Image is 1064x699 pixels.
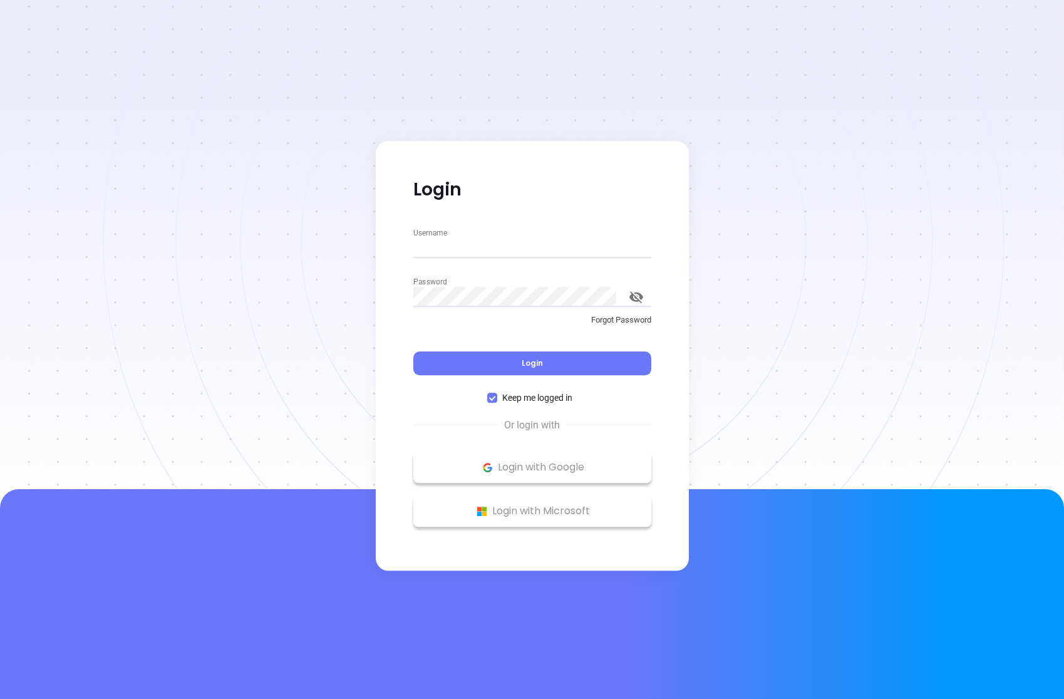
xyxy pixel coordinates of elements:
[413,278,447,286] label: Password
[474,504,490,519] img: Microsoft Logo
[420,502,645,520] p: Login with Microsoft
[413,351,651,375] button: Login
[413,495,651,527] button: Microsoft Logo Login with Microsoft
[413,179,651,201] p: Login
[621,282,651,312] button: toggle password visibility
[480,460,495,475] img: Google Logo
[413,314,651,336] a: Forgot Password
[522,358,543,368] span: Login
[498,418,566,433] span: Or login with
[420,458,645,477] p: Login with Google
[413,229,447,237] label: Username
[413,314,651,326] p: Forgot Password
[497,391,577,405] span: Keep me logged in
[413,452,651,483] button: Google Logo Login with Google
